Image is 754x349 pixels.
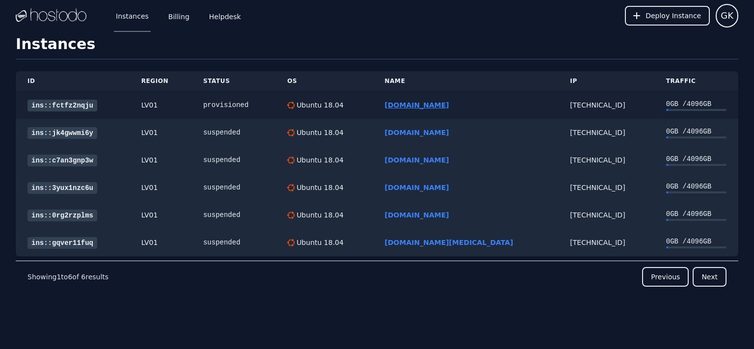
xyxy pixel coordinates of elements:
[16,71,130,91] th: ID
[27,272,108,282] p: Showing to of results
[203,238,264,247] div: suspended
[693,267,727,287] button: Next
[558,71,654,91] th: IP
[570,128,642,137] div: [TECHNICAL_ID]
[141,155,180,165] div: LV01
[287,129,295,136] img: Ubuntu 18.04
[570,155,642,165] div: [TECHNICAL_ID]
[295,155,344,165] div: Ubuntu 18.04
[203,183,264,192] div: suspended
[68,273,72,281] span: 6
[287,102,295,109] img: Ubuntu 18.04
[27,237,97,249] a: ins::gqver11fuq
[385,184,449,191] a: [DOMAIN_NAME]
[275,71,373,91] th: OS
[295,183,344,192] div: Ubuntu 18.04
[191,71,275,91] th: Status
[56,273,61,281] span: 1
[287,239,295,246] img: Ubuntu 18.04
[642,267,689,287] button: Previous
[16,35,738,59] h1: Instances
[721,9,733,23] span: GK
[141,238,180,247] div: LV01
[385,211,449,219] a: [DOMAIN_NAME]
[385,129,449,136] a: [DOMAIN_NAME]
[81,273,85,281] span: 6
[385,239,513,246] a: [DOMAIN_NAME][MEDICAL_DATA]
[716,4,738,27] button: User menu
[625,6,710,26] button: Deploy Instance
[666,182,727,191] div: 0 GB / 4096 GB
[570,210,642,220] div: [TECHNICAL_ID]
[287,184,295,191] img: Ubuntu 18.04
[373,71,559,91] th: Name
[27,100,97,111] a: ins::fctfz2nqju
[27,182,97,194] a: ins::3yux1nzc6u
[570,238,642,247] div: [TECHNICAL_ID]
[666,237,727,246] div: 0 GB / 4096 GB
[203,128,264,137] div: suspended
[385,101,449,109] a: [DOMAIN_NAME]
[27,127,97,139] a: ins::jk4gwwmi6y
[570,183,642,192] div: [TECHNICAL_ID]
[385,156,449,164] a: [DOMAIN_NAME]
[130,71,191,91] th: Region
[666,127,727,136] div: 0 GB / 4096 GB
[666,99,727,109] div: 0 GB / 4096 GB
[27,210,97,221] a: ins::0rg2rzplms
[654,71,738,91] th: Traffic
[16,261,738,293] nav: Pagination
[666,154,727,164] div: 0 GB / 4096 GB
[203,210,264,220] div: suspended
[16,8,86,23] img: Logo
[141,210,180,220] div: LV01
[287,157,295,164] img: Ubuntu 18.04
[287,212,295,219] img: Ubuntu 18.04
[646,11,701,21] span: Deploy Instance
[27,155,97,166] a: ins::c7an3gnp3w
[203,155,264,165] div: suspended
[666,209,727,219] div: 0 GB / 4096 GB
[203,100,264,110] div: provisioned
[141,100,180,110] div: LV01
[570,100,642,110] div: [TECHNICAL_ID]
[295,238,344,247] div: Ubuntu 18.04
[295,128,344,137] div: Ubuntu 18.04
[295,100,344,110] div: Ubuntu 18.04
[295,210,344,220] div: Ubuntu 18.04
[141,183,180,192] div: LV01
[141,128,180,137] div: LV01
